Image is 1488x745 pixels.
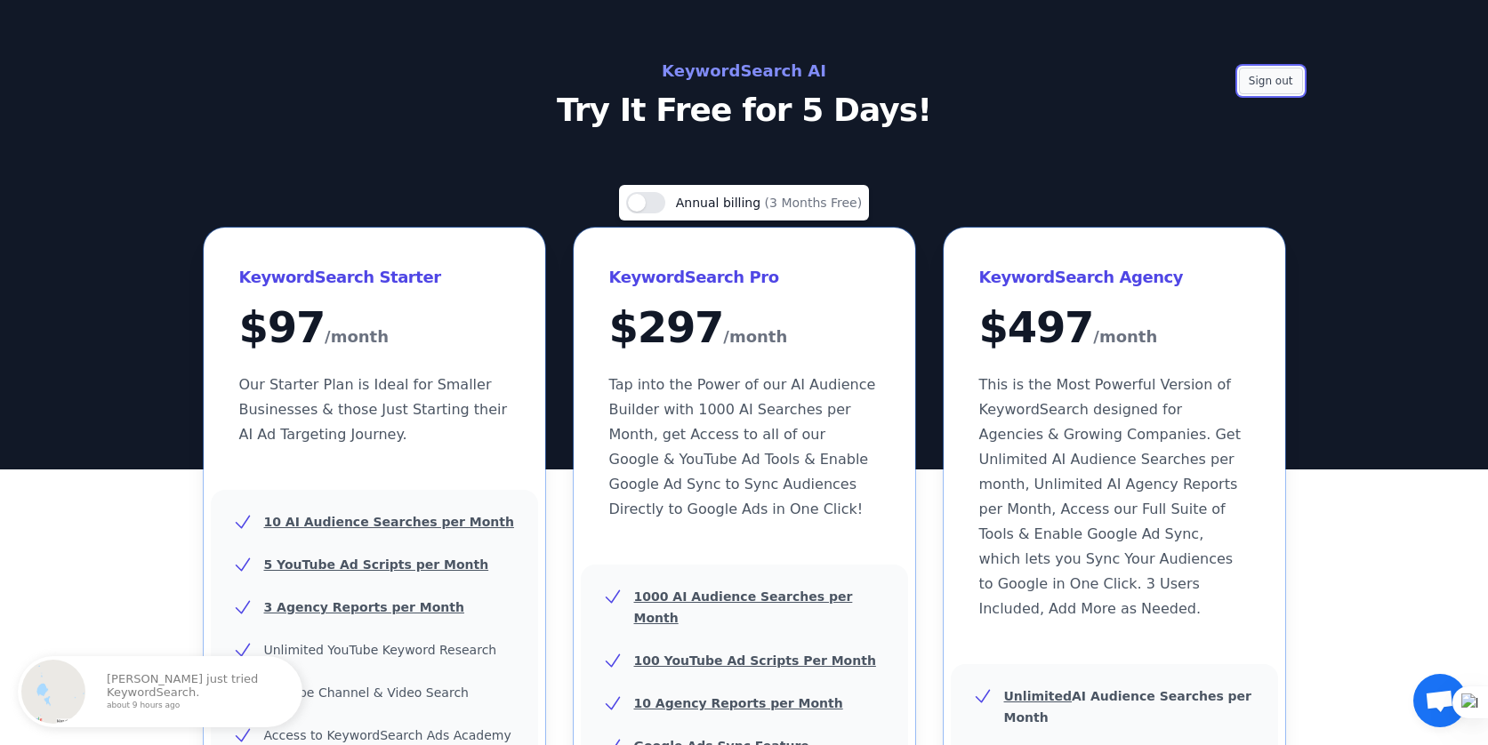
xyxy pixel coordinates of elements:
[264,515,514,529] u: 10 AI Audience Searches per Month
[239,306,510,351] div: $ 97
[264,600,464,614] u: 3 Agency Reports per Month
[1004,689,1073,703] u: Unlimited
[979,376,1241,617] span: This is the Most Powerful Version of KeywordSearch designed for Agencies & Growing Companies. Get...
[723,323,787,351] span: /month
[609,263,880,292] h3: KeywordSearch Pro
[1239,68,1303,94] button: Sign out
[634,696,843,710] u: 10 Agency Reports per Month
[107,701,279,710] small: about 9 hours ago
[634,589,853,625] u: 1000 AI Audience Searches per Month
[264,557,489,572] u: 5 YouTube Ad Scripts per Month
[107,673,285,709] p: [PERSON_NAME] just tried KeywordSearch.
[634,653,876,668] u: 100 YouTube Ad Scripts Per Month
[239,376,508,443] span: Our Starter Plan is Ideal for Smaller Businesses & those Just Starting their AI Ad Targeting Jour...
[979,263,1250,292] h3: KeywordSearch Agency
[239,263,510,292] h3: KeywordSearch Starter
[1004,689,1252,725] b: AI Audience Searches per Month
[264,728,511,742] span: Access to KeywordSearch Ads Academy
[264,643,497,657] span: Unlimited YouTube Keyword Research
[325,323,389,351] span: /month
[765,196,863,210] span: (3 Months Free)
[979,306,1250,351] div: $ 497
[346,92,1143,128] p: Try It Free for 5 Days!
[609,306,880,351] div: $ 297
[676,196,765,210] span: Annual billing
[1093,323,1157,351] span: /month
[264,685,469,700] span: YouTube Channel & Video Search
[609,376,876,517] span: Tap into the Power of our AI Audience Builder with 1000 AI Searches per Month, get Access to all ...
[21,660,85,724] img: Canada
[346,57,1143,85] h2: KeywordSearch AI
[1413,674,1467,727] a: Mở cuộc trò chuyện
